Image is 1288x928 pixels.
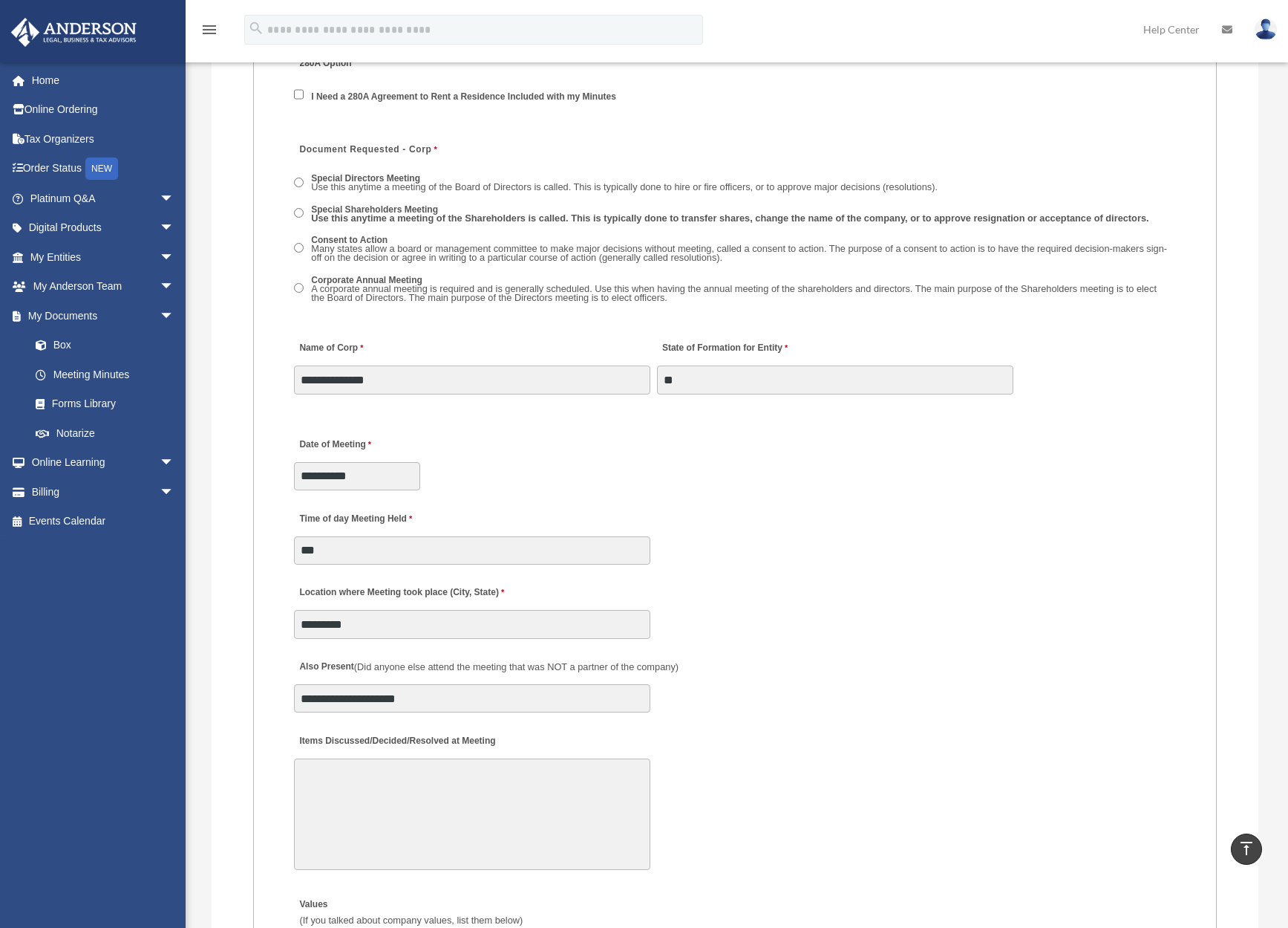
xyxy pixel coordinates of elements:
a: Online Learningarrow_drop_down [10,448,197,478]
label: Items Discussed/Decided/Resolved at Meeting [294,731,499,751]
span: (Did anyone else attend the meeting that was NOT a partner of the company) [354,661,679,672]
a: Forms Library [21,389,197,419]
span: Document Requested - Corp [299,144,431,155]
div: NEW [85,158,118,180]
label: Location where Meeting took place (City, State) [294,583,508,603]
label: Also Present [294,658,682,678]
span: arrow_drop_down [160,213,189,244]
span: arrow_drop_down [160,184,189,214]
a: My Anderson Teamarrow_drop_down [10,272,197,302]
a: vertical_align_top [1231,834,1262,865]
a: Events Calendar [10,507,197,536]
i: menu [200,21,218,39]
a: Tax Organizers [10,124,197,154]
a: Online Ordering [10,95,197,125]
a: Billingarrow_drop_down [10,477,197,507]
label: Consent to Action [307,233,1176,266]
span: (If you talked about company values, list them below) [299,915,523,926]
span: Many states allow a board or management committee to make major decisions without meeting, called... [311,243,1167,264]
label: Special Shareholders Meeting [307,203,1154,226]
span: arrow_drop_down [160,477,189,507]
label: I Need a 280A Agreement to Rent a Residence Included with my Minutes [307,91,621,104]
span: arrow_drop_down [160,242,189,273]
a: My Entitiesarrow_drop_down [10,242,197,272]
label: Date of Meeting [294,435,435,455]
span: arrow_drop_down [160,301,189,331]
label: Corporate Annual Meeting [307,273,1176,306]
img: User Pic [1255,19,1277,40]
a: My Documentsarrow_drop_down [10,301,197,331]
label: Special Directors Meeting [307,172,943,195]
a: Home [10,65,197,95]
span: A corporate annual meeting is required and is generally scheduled. Use this when having the annua... [311,283,1157,304]
label: Time of day Meeting Held [294,509,435,529]
i: vertical_align_top [1238,840,1255,857]
a: Notarize [21,418,197,448]
label: Name of Corp [294,339,367,359]
span: Use this anytime a meeting of the Board of Directors is called. This is typically done to hire or... [311,181,938,192]
a: menu [200,26,218,39]
span: arrow_drop_down [160,448,189,478]
a: Platinum Q&Aarrow_drop_down [10,184,197,213]
img: Anderson Advisors Platinum Portal [7,18,141,47]
a: Digital Productsarrow_drop_down [10,213,197,243]
span: Use this anytime a meeting of the Shareholders is called. This is typically done to transfer shar... [311,212,1148,224]
i: search [248,20,264,36]
span: arrow_drop_down [160,272,189,302]
label: State of Formation for Entity [657,339,791,359]
a: Meeting Minutes [21,360,189,389]
label: 280A Option [294,54,435,74]
a: Box [21,331,197,360]
a: Order StatusNEW [10,154,197,184]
